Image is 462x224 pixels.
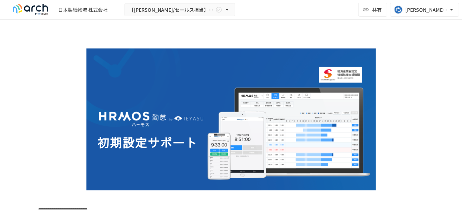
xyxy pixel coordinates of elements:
button: 共有 [358,3,387,17]
img: GdztLVQAPnGLORo409ZpmnRQckwtTrMz8aHIKJZF2AQ [86,48,376,190]
span: 共有 [372,6,382,14]
img: logo-default@2x-9cf2c760.svg [8,4,53,15]
div: 日本製紙物流 株式会社 [58,6,108,14]
button: 【[PERSON_NAME]/セールス担当】日本製紙物流株式会社様_初期設定サポート [124,3,235,17]
span: 【[PERSON_NAME]/セールス担当】日本製紙物流株式会社様_初期設定サポート [129,6,214,14]
div: [PERSON_NAME][EMAIL_ADDRESS][DOMAIN_NAME] [405,6,448,14]
button: [PERSON_NAME][EMAIL_ADDRESS][DOMAIN_NAME] [390,3,459,17]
